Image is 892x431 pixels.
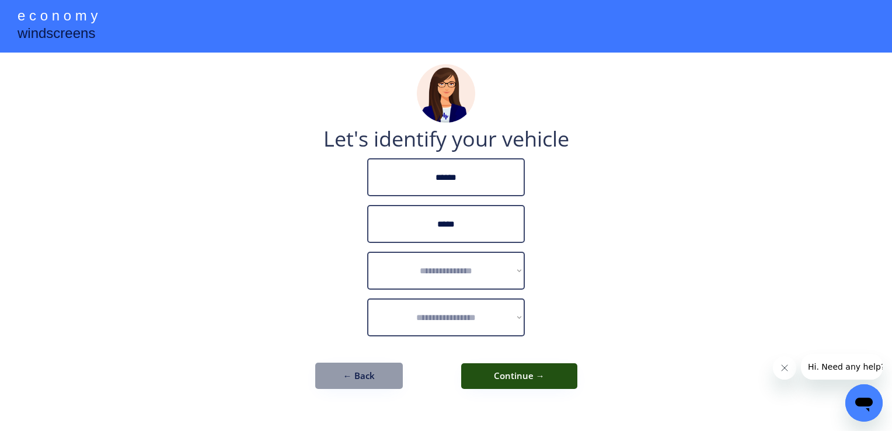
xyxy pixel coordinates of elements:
[845,384,883,422] iframe: Button to launch messaging window
[7,8,84,18] span: Hi. Need any help?
[315,363,403,389] button: ← Back
[323,128,569,150] div: Let's identify your vehicle
[801,354,883,380] iframe: Message from company
[18,6,97,28] div: e c o n o m y
[461,363,577,389] button: Continue →
[773,356,796,380] iframe: Close message
[18,23,95,46] div: windscreens
[417,64,475,123] img: madeline.png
